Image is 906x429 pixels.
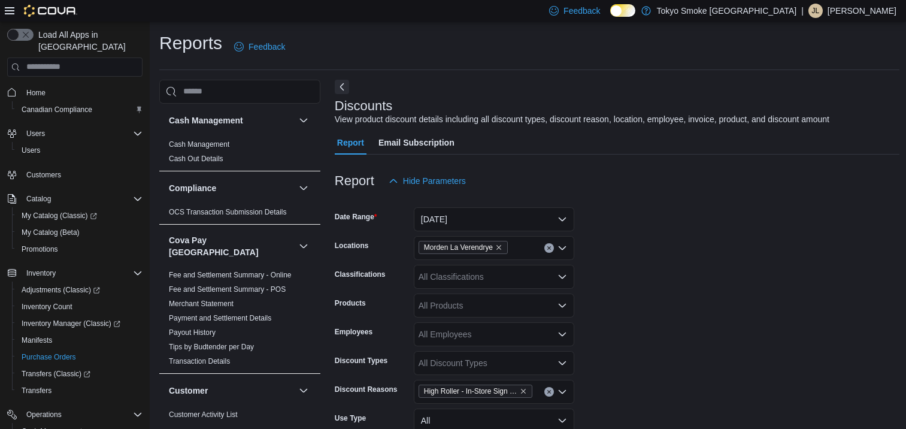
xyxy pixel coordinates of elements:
div: Cova Pay [GEOGRAPHIC_DATA] [159,268,320,373]
span: Inventory Count [22,302,72,312]
span: My Catalog (Classic) [17,209,143,223]
button: Customer [296,383,311,398]
div: Compliance [159,205,320,224]
span: Adjustments (Classic) [22,285,100,295]
button: Operations [2,406,147,423]
span: Cash Management [169,140,229,149]
a: Inventory Manager (Classic) [17,316,125,331]
p: Tokyo Smoke [GEOGRAPHIC_DATA] [657,4,797,18]
span: Users [17,143,143,158]
button: [DATE] [414,207,574,231]
a: Inventory Count [17,300,77,314]
span: Manifests [22,336,52,345]
h3: Report [335,174,374,188]
span: My Catalog (Classic) [22,211,97,220]
button: My Catalog (Beta) [12,224,147,241]
a: Home [22,86,50,100]
button: Hide Parameters [384,169,471,193]
label: Classifications [335,270,386,279]
h3: Discounts [335,99,393,113]
a: Adjustments (Classic) [17,283,105,297]
span: Feedback [249,41,285,53]
a: Merchant Statement [169,300,234,308]
h3: Cova Pay [GEOGRAPHIC_DATA] [169,234,294,258]
button: Cova Pay [GEOGRAPHIC_DATA] [296,239,311,253]
div: Cash Management [159,137,320,171]
span: Payment and Settlement Details [169,313,271,323]
span: Inventory Manager (Classic) [17,316,143,331]
span: JL [812,4,820,18]
a: Feedback [229,35,290,59]
a: Cash Out Details [169,155,223,163]
label: Locations [335,241,369,250]
span: Users [22,126,143,141]
span: Transfers (Classic) [17,367,143,381]
a: Payout History [169,328,216,337]
button: Clear input [544,243,554,253]
a: Customer Activity List [169,410,238,419]
a: Tips by Budtender per Day [169,343,254,351]
button: Open list of options [557,387,567,397]
span: Email Subscription [378,131,454,155]
a: My Catalog (Classic) [17,209,102,223]
p: [PERSON_NAME] [828,4,896,18]
h1: Reports [159,31,222,55]
span: Customers [22,167,143,182]
span: Inventory Count [17,300,143,314]
span: Catalog [26,194,51,204]
span: Inventory Manager (Classic) [22,319,120,328]
div: View product discount details including all discount types, discount reason, location, employee, ... [335,113,829,126]
button: Open list of options [557,243,567,253]
span: Customer Activity List [169,410,238,419]
span: Hide Parameters [403,175,466,187]
span: Promotions [17,242,143,256]
span: Customers [26,170,61,180]
span: Report [337,131,364,155]
a: Transfers (Classic) [12,365,147,382]
a: Transaction Details [169,357,230,365]
h3: Compliance [169,182,216,194]
label: Date Range [335,212,377,222]
a: Fee and Settlement Summary - Online [169,271,292,279]
a: My Catalog (Beta) [17,225,84,240]
a: Canadian Compliance [17,102,97,117]
a: Payment and Settlement Details [169,314,271,322]
a: Purchase Orders [17,350,81,364]
span: Operations [22,407,143,422]
button: Operations [22,407,66,422]
button: Remove Morden La Verendrye from selection in this group [495,244,502,251]
span: Canadian Compliance [17,102,143,117]
span: Canadian Compliance [22,105,92,114]
a: OCS Transaction Submission Details [169,208,287,216]
button: Users [12,142,147,159]
span: OCS Transaction Submission Details [169,207,287,217]
a: Customers [22,168,66,182]
button: Transfers [12,382,147,399]
input: Dark Mode [610,4,635,17]
button: Open list of options [557,330,567,339]
span: My Catalog (Beta) [22,228,80,237]
a: My Catalog (Classic) [12,207,147,224]
span: Promotions [22,244,58,254]
h3: Customer [169,385,208,397]
a: Fee and Settlement Summary - POS [169,285,286,294]
button: Users [22,126,50,141]
span: Home [22,85,143,100]
button: Inventory [2,265,147,282]
span: Feedback [563,5,600,17]
span: Load All Apps in [GEOGRAPHIC_DATA] [34,29,143,53]
span: My Catalog (Beta) [17,225,143,240]
span: Transfers (Classic) [22,369,90,379]
button: Catalog [2,191,147,207]
button: Users [2,125,147,142]
a: Users [17,143,45,158]
p: | [801,4,804,18]
span: High Roller - In-Store Sign Up [424,385,517,397]
span: Payout History [169,328,216,337]
button: Open list of options [557,272,567,282]
a: Manifests [17,333,57,348]
button: Compliance [169,182,294,194]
